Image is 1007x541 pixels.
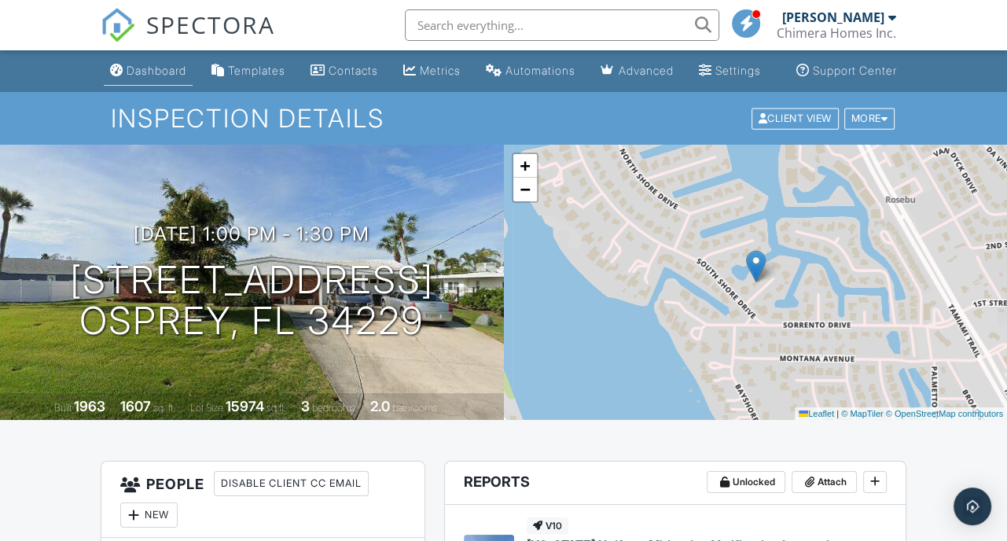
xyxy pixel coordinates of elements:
[513,178,537,201] a: Zoom out
[420,64,461,77] div: Metrics
[101,8,135,42] img: The Best Home Inspection Software - Spectora
[101,462,424,538] h3: People
[505,64,575,77] div: Automations
[886,409,1003,418] a: © OpenStreetMap contributors
[746,250,766,282] img: Marker
[397,57,467,86] a: Metrics
[813,64,897,77] div: Support Center
[312,402,355,414] span: bedrooms
[111,105,896,132] h1: Inspection Details
[134,223,369,245] h3: [DATE] 1:00 pm - 1:30 pm
[841,409,884,418] a: © MapTiler
[301,398,310,414] div: 3
[752,108,839,129] div: Client View
[844,108,895,129] div: More
[153,402,175,414] span: sq. ft.
[790,57,903,86] a: Support Center
[214,471,369,496] div: Disable Client CC Email
[405,9,719,41] input: Search everything...
[127,64,186,77] div: Dashboard
[777,25,896,41] div: Chimera Homes Inc.
[520,179,530,199] span: −
[120,398,151,414] div: 1607
[799,409,834,418] a: Leaflet
[329,64,378,77] div: Contacts
[190,402,223,414] span: Lot Size
[520,156,530,175] span: +
[205,57,292,86] a: Templates
[370,398,390,414] div: 2.0
[480,57,582,86] a: Automations (Basic)
[954,488,991,525] div: Open Intercom Messenger
[836,409,839,418] span: |
[392,402,437,414] span: bathrooms
[693,57,767,86] a: Settings
[304,57,384,86] a: Contacts
[74,398,105,414] div: 1963
[104,57,193,86] a: Dashboard
[228,64,285,77] div: Templates
[782,9,884,25] div: [PERSON_NAME]
[226,398,264,414] div: 15974
[120,502,178,528] div: New
[619,64,674,77] div: Advanced
[513,154,537,178] a: Zoom in
[146,8,275,41] span: SPECTORA
[594,57,680,86] a: Advanced
[54,402,72,414] span: Built
[750,112,843,123] a: Client View
[715,64,761,77] div: Settings
[70,259,434,343] h1: [STREET_ADDRESS] Osprey, FL 34229
[266,402,286,414] span: sq.ft.
[101,21,275,54] a: SPECTORA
